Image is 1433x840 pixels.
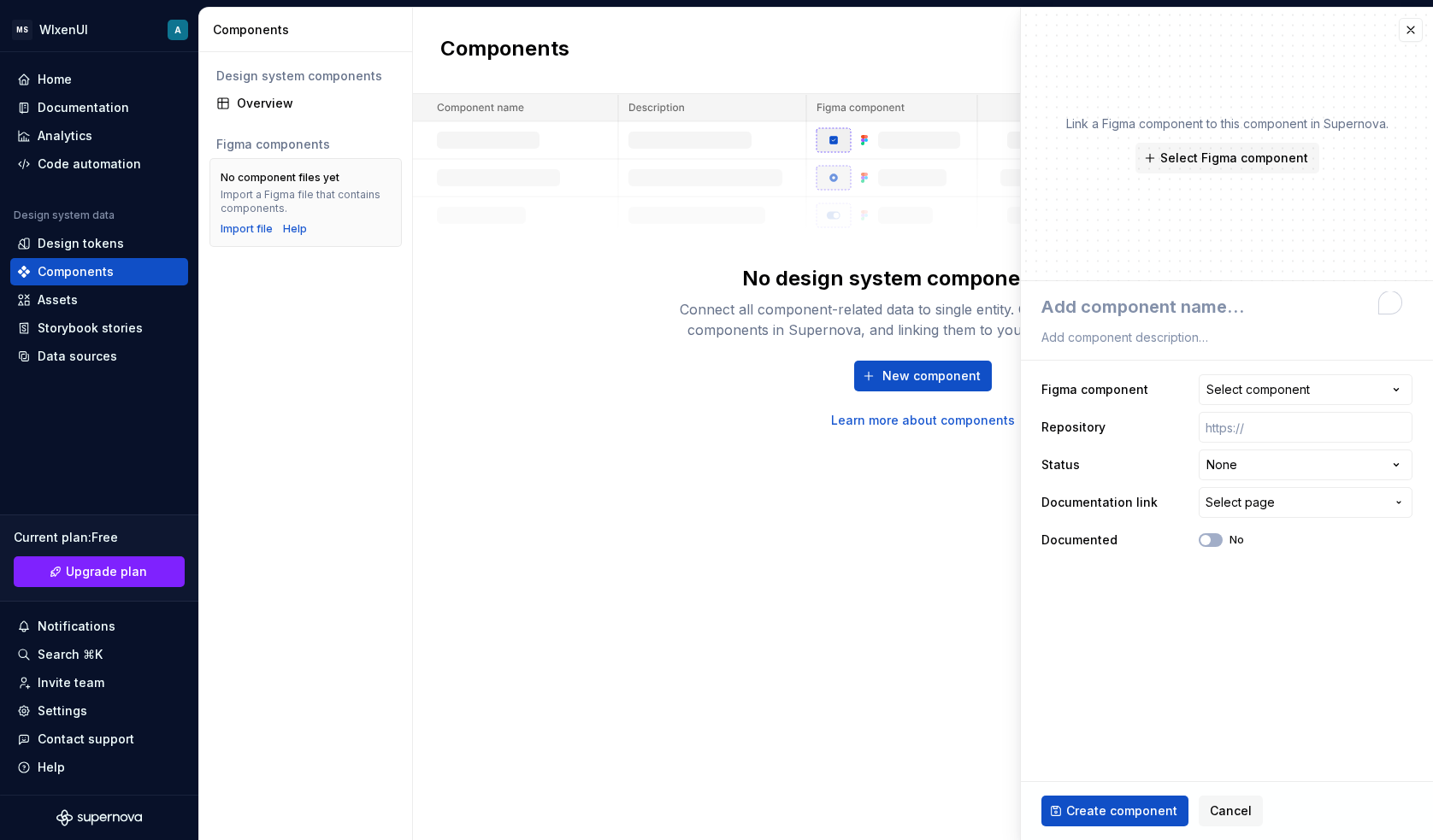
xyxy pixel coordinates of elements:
button: Select page [1199,487,1412,518]
a: Overview [209,90,402,117]
div: Design tokens [38,235,124,252]
h2: Components [440,35,569,66]
span: New component [882,367,981,385]
span: Upgrade plan [66,563,147,580]
a: Home [10,66,188,93]
a: Code automation [10,150,188,178]
label: Documentation link [1041,494,1158,511]
div: WIxenUI [39,21,88,38]
label: No [1230,533,1244,547]
a: Help [283,222,307,236]
div: Components [213,21,405,38]
div: Current plan : Free [14,529,185,546]
a: Documentation [10,94,188,121]
button: New component [854,361,992,391]
a: Analytics [10,122,188,150]
div: Home [38,71,72,88]
div: Code automation [38,156,141,173]
div: Contact support [38,731,134,748]
span: Cancel [1210,802,1252,819]
span: Select page [1206,494,1275,511]
a: Settings [10,697,188,725]
div: Design system data [14,209,115,222]
svg: Supernova Logo [56,809,142,826]
button: Help [10,754,188,781]
button: Notifications [10,613,188,640]
label: Repository [1041,419,1106,436]
div: Invite team [38,674,104,691]
span: Select Figma component [1160,150,1308,167]
div: No design system components - yet [742,265,1105,292]
a: Components [10,258,188,285]
div: Connect all component-related data to single entity. Get started by creating components in Supern... [650,299,1197,340]
button: Search ⌘K [10,641,188,668]
button: Create component [1041,796,1188,826]
button: Select Figma component [1135,143,1319,173]
div: A [174,23,181,37]
a: Data sources [10,343,188,370]
a: Assets [10,286,188,314]
a: Design tokens [10,230,188,257]
div: Figma components [216,136,395,153]
button: Select component [1199,374,1412,405]
button: Contact support [10,725,188,753]
div: Assets [38,291,78,308]
label: Status [1041,456,1080,473]
span: Create component [1066,802,1177,819]
div: Search ⌘K [38,646,103,663]
div: Notifications [38,618,115,635]
div: Help [38,759,65,776]
div: Analytics [38,127,92,144]
a: Storybook stories [10,314,188,342]
label: Figma component [1041,381,1148,398]
div: Select component [1206,381,1310,398]
div: Documentation [38,99,129,116]
button: Import file [221,222,273,236]
a: Upgrade plan [14,556,185,587]
label: Documented [1041,532,1118,549]
div: Storybook stories [38,320,143,337]
div: Import a Figma file that contains components. [221,188,391,215]
div: Design system components [216,68,395,85]
div: Overview [237,95,395,112]
div: Settings [38,702,87,720]
input: https:// [1199,412,1412,443]
button: MSWIxenUIA [3,11,195,48]
div: Components [38,263,114,280]
p: Link a Figma component to this component in Supernova. [1066,115,1389,132]
a: Invite team [10,669,188,696]
a: Learn more about components [831,412,1015,429]
div: MS [12,20,32,40]
textarea: To enrich screen reader interactions, please activate Accessibility in Grammarly extension settings [1038,291,1409,322]
div: Data sources [38,348,117,365]
button: Cancel [1199,796,1263,826]
div: No component files yet [221,171,339,185]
